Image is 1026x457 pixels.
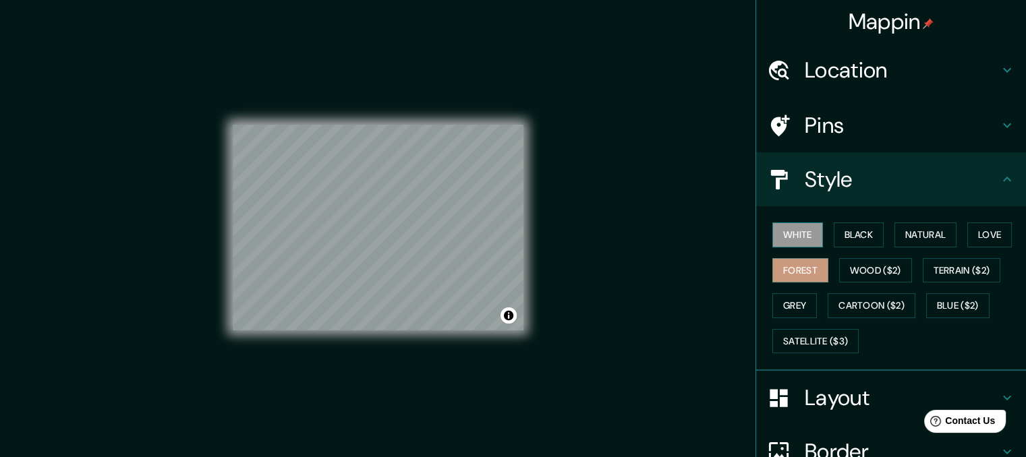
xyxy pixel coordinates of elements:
button: Natural [894,222,957,247]
button: White [772,222,823,247]
div: Location [756,43,1026,97]
div: Style [756,152,1026,206]
h4: Location [805,57,999,84]
button: Toggle attribution [501,307,517,324]
canvas: Map [233,125,523,330]
button: Love [967,222,1012,247]
button: Satellite ($3) [772,329,859,354]
h4: Pins [805,112,999,139]
h4: Layout [805,384,999,411]
button: Cartoon ($2) [828,293,915,318]
h4: Style [805,166,999,193]
button: Grey [772,293,817,318]
button: Terrain ($2) [923,258,1001,283]
div: Layout [756,371,1026,425]
iframe: Help widget launcher [906,404,1011,442]
h4: Mappin [849,8,934,35]
img: pin-icon.png [923,18,934,29]
button: Forest [772,258,828,283]
button: Wood ($2) [839,258,912,283]
button: Blue ($2) [926,293,990,318]
button: Black [834,222,884,247]
div: Pins [756,98,1026,152]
